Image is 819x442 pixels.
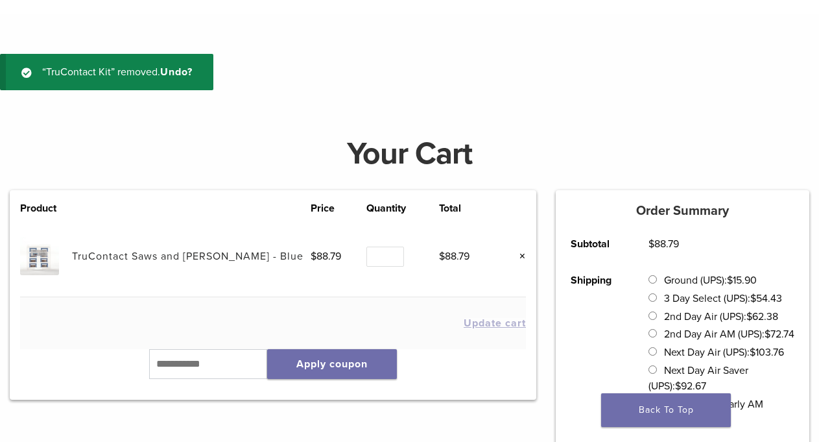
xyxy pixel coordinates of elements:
[727,274,733,287] span: $
[750,346,755,359] span: $
[556,203,809,219] h5: Order Summary
[20,201,72,216] th: Product
[648,364,748,393] label: Next Day Air Saver (UPS):
[311,250,341,263] bdi: 88.79
[746,310,752,323] span: $
[675,380,706,393] bdi: 92.67
[601,393,731,427] a: Back To Top
[746,310,778,323] bdi: 62.38
[509,248,526,265] a: Remove this item
[664,310,778,323] label: 2nd Day Air (UPS):
[648,238,679,251] bdi: 88.79
[664,274,757,287] label: Ground (UPS):
[750,346,784,359] bdi: 103.76
[20,237,58,275] img: TruContact Saws and Sanders - Blue
[675,380,681,393] span: $
[750,292,782,305] bdi: 54.43
[765,328,770,341] span: $
[267,349,397,379] button: Apply coupon
[439,250,445,263] span: $
[311,201,366,216] th: Price
[366,201,439,216] th: Quantity
[664,292,782,305] label: 3 Day Select (UPS):
[72,250,303,263] a: TruContact Saws and [PERSON_NAME] - Blue
[664,328,794,341] label: 2nd Day Air AM (UPS):
[439,250,469,263] bdi: 88.79
[160,66,193,79] a: Undo?
[464,318,526,328] button: Update cart
[311,250,316,263] span: $
[648,238,654,251] span: $
[556,226,634,262] th: Subtotal
[439,201,495,216] th: Total
[750,292,756,305] span: $
[727,274,757,287] bdi: 15.90
[765,328,794,341] bdi: 72.74
[664,346,784,359] label: Next Day Air (UPS):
